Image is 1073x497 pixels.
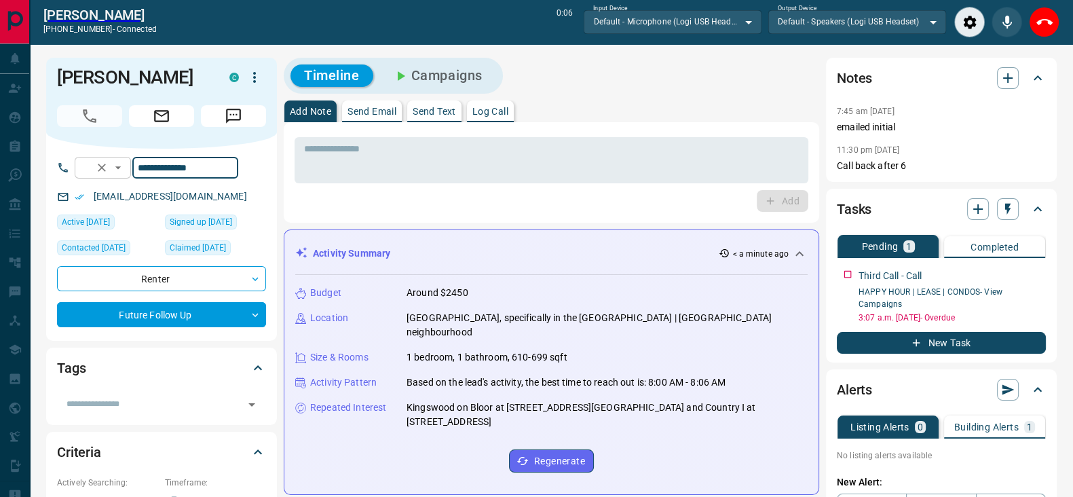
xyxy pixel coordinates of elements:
div: Criteria [57,436,266,468]
p: Add Note [290,107,331,116]
p: No listing alerts available [837,449,1046,462]
p: Around $2450 [407,286,468,300]
p: 1 [906,242,911,251]
div: Mute [992,7,1022,37]
div: Thu Aug 23 2018 [165,215,266,234]
h2: Notes [837,67,872,89]
p: 11:30 pm [DATE] [837,145,899,155]
p: Location [310,311,348,325]
button: Campaigns [379,65,496,87]
p: Call back after 6 [837,159,1046,173]
p: 0:06 [557,7,573,37]
svg: Email Verified [75,192,84,202]
p: Send Text [413,107,456,116]
p: Activity Summary [313,246,390,261]
p: 1 bedroom, 1 bathroom, 610-699 sqft [407,350,567,365]
div: End Call [1029,7,1059,37]
label: Output Device [778,4,816,13]
p: Timeframe: [165,477,266,489]
div: Default - Speakers (Logi USB Headset) [768,10,946,33]
p: Kingswood on Bloor at [STREET_ADDRESS][GEOGRAPHIC_DATA] and Country Ⅰ at [STREET_ADDRESS] [407,401,808,429]
div: Renter [57,266,266,291]
a: [PERSON_NAME] [43,7,157,23]
p: [GEOGRAPHIC_DATA], specifically in the [GEOGRAPHIC_DATA] | [GEOGRAPHIC_DATA] neighbourhood [407,311,808,339]
span: Message [201,105,266,127]
div: Thu Jan 19 2023 [165,240,266,259]
p: 3:07 a.m. [DATE] - Overdue [859,312,1046,324]
div: Tags [57,352,266,384]
a: [EMAIL_ADDRESS][DOMAIN_NAME] [94,191,247,202]
h2: Tags [57,357,86,379]
div: Notes [837,62,1046,94]
p: Repeated Interest [310,401,386,415]
span: Signed up [DATE] [170,215,232,229]
p: Actively Searching: [57,477,158,489]
button: Regenerate [509,449,594,473]
p: Size & Rooms [310,350,369,365]
button: Timeline [290,65,373,87]
div: condos.ca [229,73,239,82]
p: 7:45 am [DATE] [837,107,895,116]
span: Active [DATE] [62,215,110,229]
a: HAPPY HOUR | LEASE | CONDOS- View Campaigns [859,287,1002,309]
label: Input Device [593,4,628,13]
p: Pending [861,242,898,251]
div: Default - Microphone (Logi USB Headset) [584,10,761,33]
p: < a minute ago [732,248,789,260]
div: Alerts [837,373,1046,406]
div: Sat Mar 01 2025 [57,240,158,259]
p: Budget [310,286,341,300]
p: Log Call [472,107,508,116]
p: Third Call - Call [859,269,922,283]
p: [PHONE_NUMBER] - [43,23,157,35]
button: Open [110,160,126,176]
p: Building Alerts [954,422,1019,432]
p: 0 [918,422,923,432]
span: Contacted [DATE] [62,241,126,255]
button: Clear [92,158,111,177]
p: New Alert: [837,475,1046,490]
span: Claimed [DATE] [170,241,226,255]
div: Wed Mar 12 2025 [57,215,158,234]
p: 1 [1027,422,1032,432]
h2: Alerts [837,379,872,401]
h2: Tasks [837,198,871,220]
p: Send Email [347,107,396,116]
div: Tasks [837,193,1046,225]
p: emailed initial [837,120,1046,134]
div: Audio Settings [954,7,985,37]
div: Future Follow Up [57,302,266,327]
span: Email [129,105,194,127]
span: Call [57,105,122,127]
h1: [PERSON_NAME] [57,67,209,88]
button: New Task [837,332,1046,354]
p: Completed [971,242,1019,252]
p: Listing Alerts [850,422,909,432]
div: Activity Summary< a minute ago [295,241,808,266]
span: connected [117,24,157,34]
h2: Criteria [57,441,101,463]
p: Based on the lead's activity, the best time to reach out is: 8:00 AM - 8:06 AM [407,375,726,390]
p: Activity Pattern [310,375,377,390]
button: Open [242,395,261,414]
